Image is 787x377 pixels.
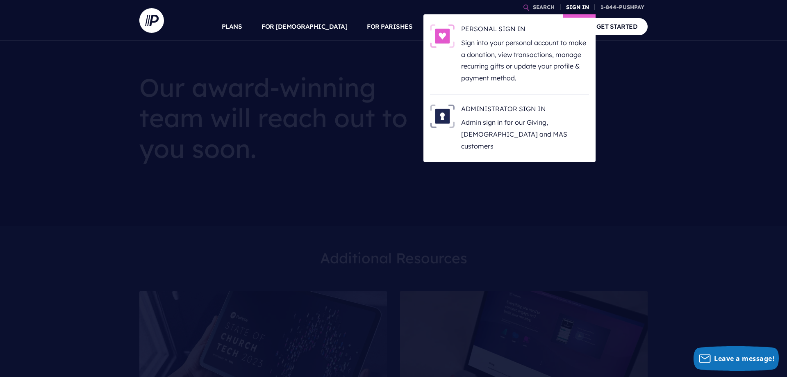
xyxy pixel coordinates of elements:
[488,12,517,41] a: EXPLORE
[461,37,589,84] p: Sign into your personal account to make a donation, view transactions, manage recurring gifts or ...
[432,12,469,41] a: SOLUTIONS
[461,24,589,37] h6: PERSONAL SIGN IN
[461,104,589,117] h6: ADMINISTRATOR SIGN IN
[430,24,589,84] a: PERSONAL SIGN IN - Illustration PERSONAL SIGN IN Sign into your personal account to make a donati...
[430,104,589,152] a: ADMINISTRATOR SIGN IN - Illustration ADMINISTRATOR SIGN IN Admin sign in for our Giving, [DEMOGRA...
[262,12,347,41] a: FOR [DEMOGRAPHIC_DATA]
[536,12,566,41] a: COMPANY
[586,18,648,35] a: GET STARTED
[222,12,242,41] a: PLANS
[694,346,779,371] button: Leave a message!
[367,12,412,41] a: FOR PARISHES
[461,117,589,152] p: Admin sign in for our Giving, [DEMOGRAPHIC_DATA] and MAS customers
[714,354,775,363] span: Leave a message!
[430,24,455,48] img: PERSONAL SIGN IN - Illustration
[430,104,455,128] img: ADMINISTRATOR SIGN IN - Illustration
